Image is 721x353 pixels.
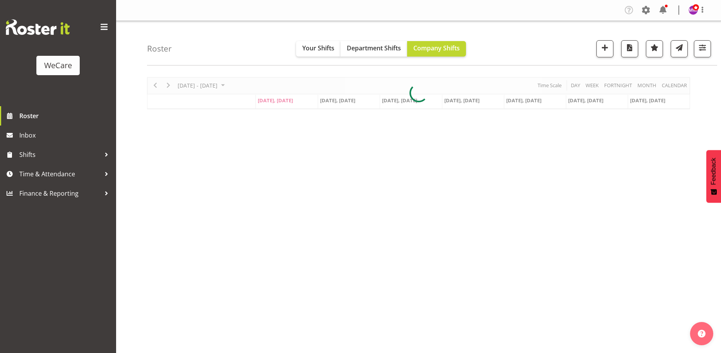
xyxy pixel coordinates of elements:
[6,19,70,35] img: Rosterit website logo
[347,44,401,52] span: Department Shifts
[671,40,688,57] button: Send a list of all shifts for the selected filtered period to all rostered employees.
[19,188,101,199] span: Finance & Reporting
[698,330,706,338] img: help-xxl-2.png
[646,40,663,57] button: Highlight an important date within the roster.
[694,40,711,57] button: Filter Shifts
[621,40,638,57] button: Download a PDF of the roster according to the set date range.
[341,41,407,57] button: Department Shifts
[147,44,172,53] h4: Roster
[302,44,334,52] span: Your Shifts
[44,60,72,71] div: WeCare
[710,158,717,185] span: Feedback
[296,41,341,57] button: Your Shifts
[19,110,112,122] span: Roster
[19,129,112,141] span: Inbox
[19,168,101,180] span: Time & Attendance
[688,5,698,15] img: management-we-care10447.jpg
[596,40,613,57] button: Add a new shift
[407,41,466,57] button: Company Shifts
[19,149,101,160] span: Shifts
[413,44,460,52] span: Company Shifts
[706,150,721,203] button: Feedback - Show survey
